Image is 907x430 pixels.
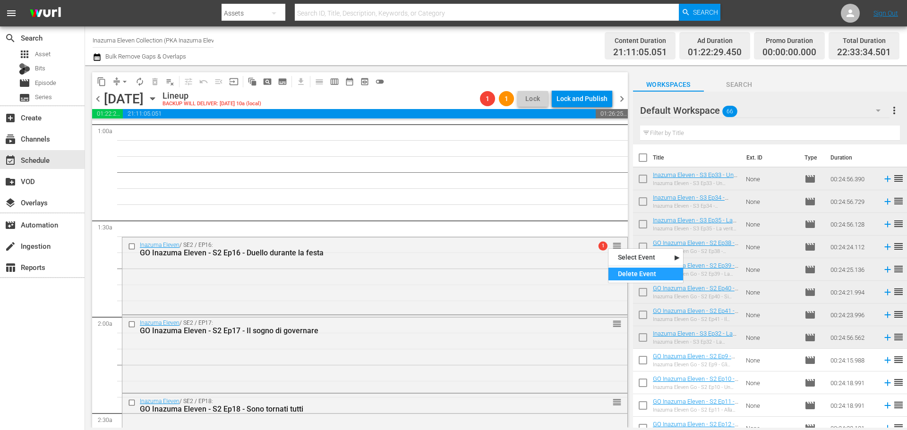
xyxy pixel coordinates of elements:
span: Copy Lineup [94,74,109,89]
div: Inazuma Eleven Go - S2 Ep39 - La Raimon e l'El Dorado si allenano! [653,271,738,277]
span: compress [112,77,121,86]
span: autorenew_outlined [135,77,145,86]
span: Episode [804,196,816,207]
span: playlist_remove_outlined [165,77,175,86]
div: Bits [19,63,30,75]
span: Create Series Block [275,74,290,89]
span: Episode [804,377,816,388]
a: GO Inazuma Eleven - S2 Ep10 - Un incontro drammatico [653,375,738,389]
span: reorder [893,241,904,252]
span: Create Search Block [260,74,275,89]
svg: Add to Schedule [882,287,893,297]
a: GO Inazuma Eleven - S2 Ep9 - Gli insegnamenti del Maestro [653,353,735,367]
a: Inazuma Eleven - S3 Ep35 - La verità su Cammy [653,217,736,231]
span: 01:26:25.499 [596,109,628,118]
div: Inazuma Eleven - S3 Ep34 - [PERSON_NAME] trova un amico [653,203,738,209]
span: reorder [893,377,904,388]
span: Overlays [5,197,16,209]
td: 00:24:23.996 [827,304,879,326]
td: 00:24:56.562 [827,326,879,349]
span: Week Calendar View [327,74,342,89]
span: Create [5,112,16,124]
div: Lineup [163,91,261,101]
td: None [742,326,801,349]
div: GO Inazuma Eleven - S2 Ep17 - Il sogno di governare [140,326,575,335]
span: Series [19,92,30,103]
div: Inazuma Eleven Go - S2 Ep38 - Modalità Hyperdrive [653,248,738,254]
span: input [229,77,239,86]
td: None [742,190,801,213]
svg: Add to Schedule [882,310,893,320]
a: GO Inazuma Eleven - S2 Ep11 - Alla ricerca della Squadra Invincibile [653,398,738,419]
svg: Add to Schedule [882,332,893,343]
span: 21:11:05.051 [123,109,596,118]
span: 66 [722,101,737,121]
button: Search [679,4,720,21]
a: GO Inazuma Eleven - S2 Ep40 - Si alza il sipario sul torneo Ragnarok [653,285,738,306]
span: calendar_view_week_outlined [330,77,339,86]
div: Promo Duration [762,34,816,47]
th: Ext. ID [741,144,798,171]
div: Inazuma Eleven - S3 Ep33 - Un incontro particolare [653,180,738,186]
span: Channels [5,134,16,145]
div: Total Duration [837,34,891,47]
div: Inazuma Eleven Go - S2 Ep41 - Il risveglio di Fey [653,316,738,322]
a: Inazuma Eleven [140,320,180,326]
span: Episode [35,78,56,88]
button: reorder [612,241,622,250]
span: Episode [804,264,816,275]
svg: Add to Schedule [882,264,893,275]
span: Episode [804,400,816,411]
svg: Add to Schedule [882,219,893,229]
div: GO Inazuma Eleven - S2 Ep18 - Sono tornati tutti [140,405,575,413]
td: 00:24:25.136 [827,258,879,281]
span: reorder [893,286,904,297]
span: menu [6,8,17,19]
span: 1 [499,95,514,102]
td: None [742,349,801,371]
a: Inazuma Eleven - S3 Ep33 - Un incontro particolare [653,171,737,185]
span: arrow_drop_down [120,77,129,86]
span: reorder [612,397,622,407]
span: reorder [612,241,622,251]
span: 00:00:00.000 [762,47,816,58]
div: Default Workspace [640,97,890,124]
span: reorder [893,399,904,411]
span: Asset [19,49,30,60]
button: Lock [518,91,548,107]
a: GO Inazuma Eleven - S2 Ep38 - Modalità Hyperdrive [653,239,738,253]
span: subtitles_outlined [278,77,287,86]
svg: Add to Schedule [882,355,893,365]
td: 00:24:56.128 [827,213,879,236]
svg: Add to Schedule [882,242,893,252]
span: Bits [35,64,45,73]
span: Episode [804,287,816,298]
div: [DATE] [104,91,144,107]
svg: Add to Schedule [882,400,893,411]
span: Series [35,93,52,102]
span: reorder [893,173,904,184]
a: GO Inazuma Eleven - S2 Ep41 - Il risveglio di Fey [653,307,738,321]
span: Lock [522,94,544,104]
svg: Add to Schedule [882,196,893,207]
button: reorder [612,397,622,406]
span: Episode [19,77,30,89]
div: Content Duration [613,34,667,47]
span: reorder [612,319,622,329]
td: 00:24:56.729 [827,190,879,213]
a: Inazuma Eleven [140,242,180,248]
span: Episode [804,354,816,366]
span: Episode [804,173,816,185]
div: Inazuma Eleven Go - S2 Ep9 - Gli insegnamenti del Maestro [653,362,738,368]
a: Sign Out [873,9,898,17]
th: Type [799,144,825,171]
span: Schedule [5,155,16,166]
span: Search [704,79,775,91]
td: None [742,168,801,190]
td: None [742,394,801,417]
td: 00:24:24.112 [827,236,879,258]
td: None [742,371,801,394]
span: Reports [5,262,16,273]
span: Workspaces [633,79,704,91]
span: 01:22:29.450 [92,109,123,118]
